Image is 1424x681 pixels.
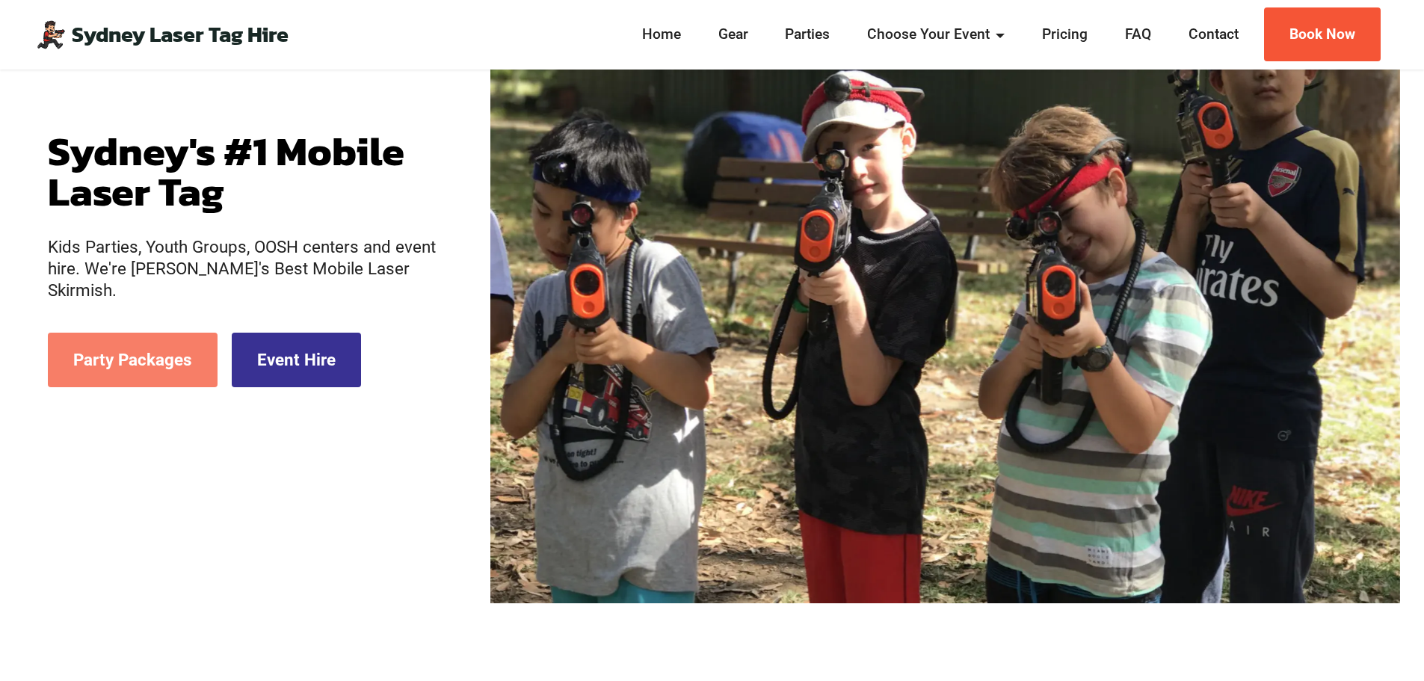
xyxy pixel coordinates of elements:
a: Choose Your Event [863,24,1010,46]
img: Mobile Laser Tag Parties Sydney [36,19,66,49]
a: Pricing [1038,24,1092,46]
a: FAQ [1121,24,1156,46]
a: Party Packages [48,333,218,387]
a: Home [638,24,685,46]
p: Kids Parties, Youth Groups, OOSH centers and event hire. We're [PERSON_NAME]'s Best Mobile Laser ... [48,236,443,301]
a: Gear [714,24,753,46]
strong: Sydney's #1 Mobile Laser Tag [48,120,404,221]
a: Book Now [1264,7,1381,62]
a: Sydney Laser Tag Hire [72,24,289,46]
a: Parties [781,24,835,46]
a: Event Hire [232,333,361,387]
a: Contact [1184,24,1243,46]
